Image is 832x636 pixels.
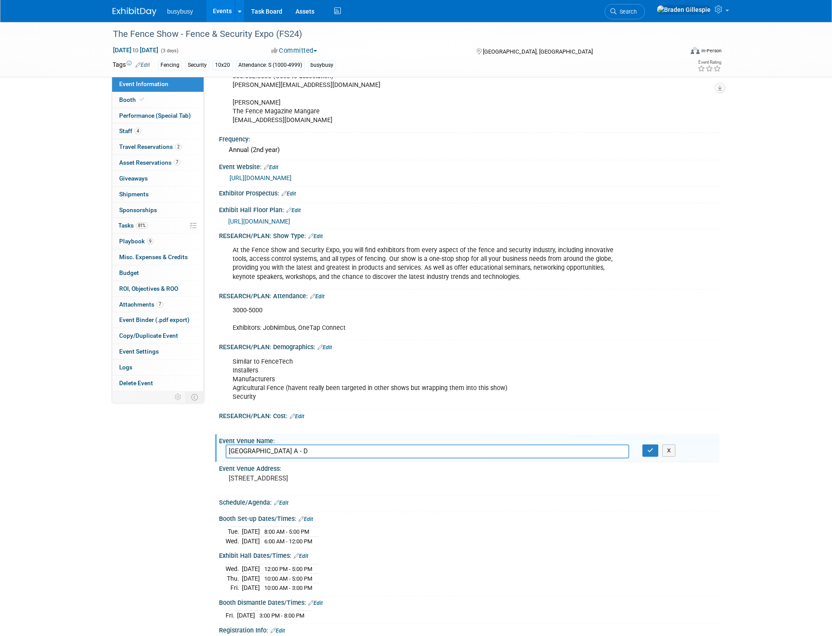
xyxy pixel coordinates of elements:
span: 6:00 AM - 12:00 PM [264,538,312,545]
span: 7 [174,159,180,166]
td: Wed. [226,536,242,546]
span: 9 [147,238,153,245]
a: Budget [112,265,204,281]
div: At the Fence Show and Security Expo, you will find exhibitors from every aspect of the fence and ... [226,242,623,285]
a: Copy/Duplicate Event [112,328,204,343]
span: Tasks [118,222,148,229]
span: (3 days) [160,48,179,54]
span: Attachments [119,301,163,308]
div: Annual (2nd year) [226,143,713,157]
a: Event Settings [112,344,204,359]
td: [DATE] [242,564,260,574]
td: Wed. [226,564,242,574]
div: RESEARCH/PLAN: Cost: [219,409,719,421]
td: [DATE] [242,527,260,537]
span: Event Binder (.pdf export) [119,316,190,323]
a: Search [605,4,645,19]
pre: [STREET_ADDRESS] [229,474,418,482]
div: Similar to FenceTech Installers Manufacturers Agricultural Fence (havent really been targeted in ... [226,353,623,406]
td: Fri. [226,611,237,620]
div: Attendance: S (1000-4999) [236,61,305,70]
a: Asset Reservations7 [112,155,204,170]
a: Sponsorships [112,202,204,218]
span: busybusy [167,8,193,15]
div: The Fence Show - Fence & Security Expo (FS24) [110,26,670,42]
a: Edit [290,413,304,419]
a: Tasks81% [112,218,204,233]
span: Delete Event [119,379,153,387]
td: [DATE] [242,583,260,593]
span: Copy/Duplicate Event [119,332,178,339]
a: Booth [112,92,204,108]
a: Misc. Expenses & Credits [112,249,204,265]
div: Booth Dismantle Dates/Times: [219,596,719,607]
button: Committed [268,46,321,55]
div: Security [185,61,209,70]
span: Shipments [119,191,149,198]
div: Schedule/Agenda: [219,496,719,507]
span: Misc. Expenses & Credits [119,253,188,260]
span: 81% [136,222,148,229]
a: Delete Event [112,376,204,391]
div: Exhibit Hall Floor Plan: [219,203,719,215]
a: Attachments7 [112,297,204,312]
a: Shipments [112,187,204,202]
a: Edit [308,600,323,606]
div: Event Venue Address: [219,462,719,473]
td: Thu. [226,574,242,583]
div: Frequency: [219,133,719,144]
a: Edit [310,293,325,300]
div: Fencing [158,61,182,70]
span: [DATE] [DATE] [113,46,159,54]
span: [GEOGRAPHIC_DATA], [GEOGRAPHIC_DATA] [483,48,593,55]
div: RESEARCH/PLAN: Attendance: [219,289,719,301]
span: 3:00 PM - 8:00 PM [259,612,304,619]
td: Personalize Event Tab Strip [171,391,186,403]
td: Tags [113,60,150,70]
div: Event Rating [697,60,721,65]
i: Booth reservation complete [140,97,144,102]
a: Edit [264,164,278,170]
a: [URL][DOMAIN_NAME] [230,174,292,181]
span: Performance (Special Tab) [119,112,191,119]
div: In-Person [701,47,722,54]
a: ROI, Objectives & ROO [112,281,204,296]
a: Travel Reservations2 [112,139,204,155]
span: Event Settings [119,348,159,355]
a: [URL][DOMAIN_NAME] [228,218,290,225]
td: [DATE] [242,574,260,583]
a: Edit [270,628,285,634]
span: 7 [157,301,163,307]
img: Braden Gillespie [657,5,711,14]
a: Performance (Special Tab) [112,108,204,123]
a: Edit [274,500,288,506]
td: [DATE] [242,536,260,546]
img: Format-Inperson.png [691,47,700,54]
td: Tue. [226,527,242,537]
span: Sponsorships [119,206,157,213]
a: Edit [308,233,323,239]
div: RESEARCH/PLAN: Demographics: [219,340,719,352]
a: Event Information [112,76,204,92]
td: Toggle Event Tabs [186,391,204,403]
img: ExhibitDay [113,7,157,16]
span: to [131,47,140,54]
span: ROI, Objectives & ROO [119,285,178,292]
span: 12:00 PM - 5:00 PM [264,566,312,572]
td: [DATE] [237,611,255,620]
span: 10:00 AM - 3:00 PM [264,585,312,591]
div: Booth Set-up Dates/Times: [219,512,719,524]
a: Event Binder (.pdf export) [112,312,204,328]
span: Budget [119,269,139,276]
a: Playbook9 [112,234,204,249]
div: 3000-5000 Exhibitors: JobNimbus, OneTap Connect [226,302,623,337]
span: Logs [119,364,132,371]
span: Giveaways [119,175,148,182]
div: busybusy [308,61,336,70]
span: Search [617,8,637,15]
div: Event Venue Name: [219,434,719,445]
div: Event Website: [219,160,719,172]
div: RESEARCH/PLAN: Show Type: [219,229,719,241]
span: 2 [175,144,182,150]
